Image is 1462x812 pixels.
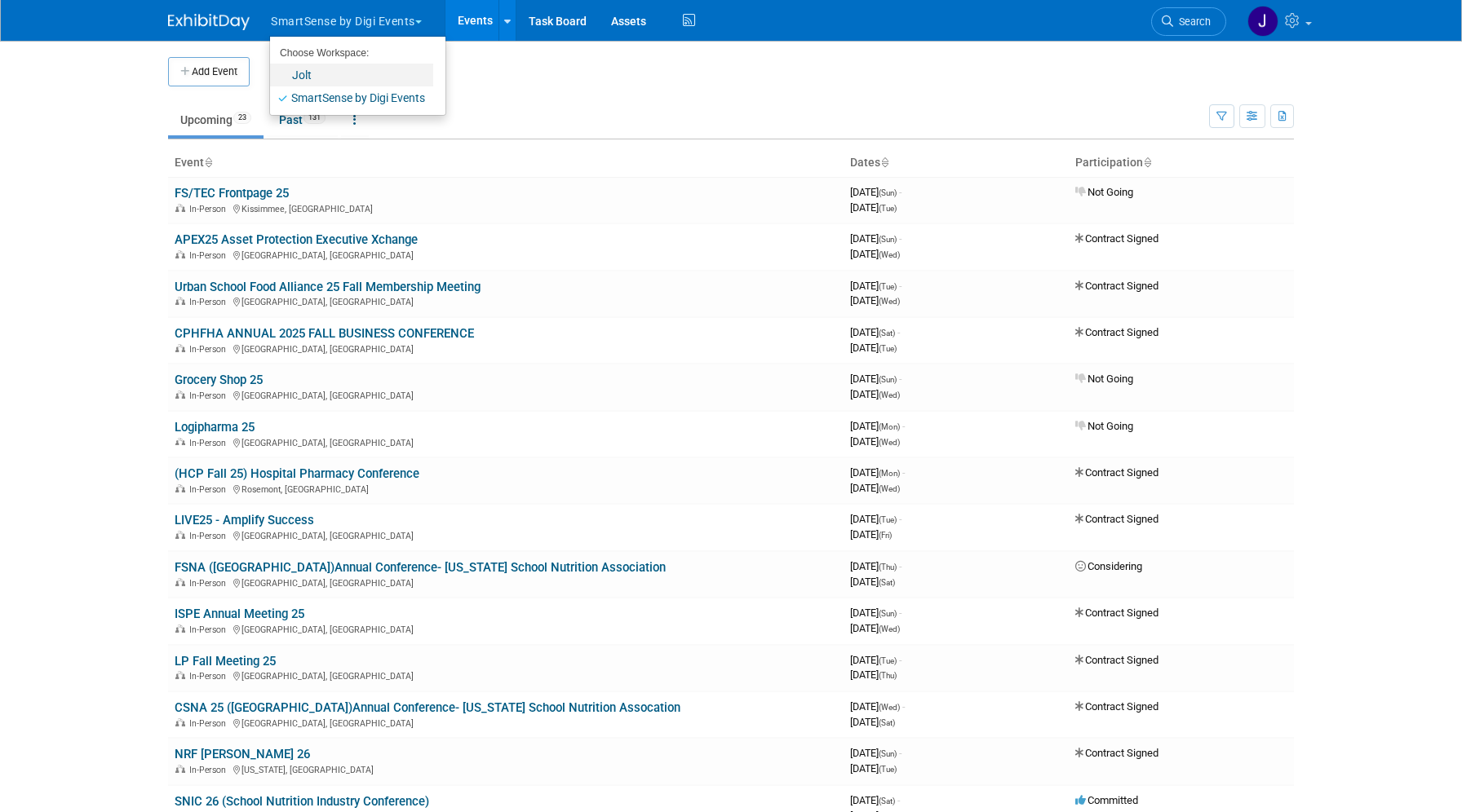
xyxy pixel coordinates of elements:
[189,718,231,729] span: In-Person
[902,466,905,479] span: -
[902,700,905,713] span: -
[850,528,892,541] span: [DATE]
[270,64,433,86] a: Jolt
[850,248,900,260] span: [DATE]
[899,513,902,525] span: -
[1075,654,1159,666] span: Contract Signed
[1075,186,1133,198] span: Not Going
[175,435,837,448] div: [GEOGRAPHIC_DATA], [GEOGRAPHIC_DATA]
[899,280,902,292] span: -
[879,749,897,758] span: (Sun)
[879,188,897,197] span: (Sun)
[1151,7,1226,36] a: Search
[175,747,310,761] a: NRF [PERSON_NAME] 26
[850,388,900,400] span: [DATE]
[1075,373,1133,385] span: Not Going
[879,515,897,524] span: (Tue)
[879,329,895,338] span: (Sat)
[175,420,255,435] a: Logipharma 25
[850,794,900,806] span: [DATE]
[899,560,902,572] span: -
[899,232,902,245] span: -
[1075,280,1159,292] span: Contract Signed
[879,484,900,493] span: (Wed)
[189,391,231,401] span: In-Person
[175,373,263,387] a: Grocery Shop 25
[897,794,900,806] span: -
[189,344,231,355] span: In-Person
[850,576,895,588] span: [DATE]
[204,156,212,169] a: Sort by Event Name
[897,326,900,338] span: -
[879,797,895,805] span: (Sat)
[175,391,185,399] img: In-Person Event
[175,560,666,575] a: FSNA ([GEOGRAPHIC_DATA])Annual Conference- [US_STATE] School Nutrition Association
[899,186,902,198] span: -
[899,747,902,759] span: -
[175,671,185,679] img: In-Person Event
[270,42,433,64] li: Choose Workspace:
[879,204,897,213] span: (Tue)
[175,342,837,355] div: [GEOGRAPHIC_DATA], [GEOGRAPHIC_DATA]
[844,149,1069,177] th: Dates
[1075,466,1159,479] span: Contract Signed
[850,716,895,728] span: [DATE]
[175,201,837,214] div: Kissimmee, [GEOGRAPHIC_DATA]
[879,656,897,665] span: (Tue)
[267,104,338,135] a: Past131
[879,718,895,727] span: (Sat)
[175,204,185,212] img: In-Person Event
[879,391,900,399] span: (Wed)
[175,248,837,261] div: [GEOGRAPHIC_DATA], [GEOGRAPHIC_DATA]
[175,669,837,682] div: [GEOGRAPHIC_DATA], [GEOGRAPHIC_DATA]
[175,622,837,635] div: [GEOGRAPHIC_DATA], [GEOGRAPHIC_DATA]
[1075,232,1159,245] span: Contract Signed
[168,104,264,135] a: Upcoming23
[899,654,902,666] span: -
[175,762,837,775] div: [US_STATE], [GEOGRAPHIC_DATA]
[879,282,897,291] span: (Tue)
[879,671,897,680] span: (Thu)
[175,438,185,446] img: In-Person Event
[175,765,185,773] img: In-Person Event
[175,716,837,729] div: [GEOGRAPHIC_DATA], [GEOGRAPHIC_DATA]
[899,373,902,385] span: -
[303,112,326,124] span: 131
[879,438,900,447] span: (Wed)
[175,513,314,527] a: LIVE25 - Amplify Success
[175,326,474,341] a: CPHFHA ANNUAL 2025 FALL BUSINESS CONFERENCE
[175,624,185,633] img: In-Person Event
[850,186,902,198] span: [DATE]
[233,112,251,124] span: 23
[175,794,429,809] a: SNIC 26 (School Nutrition Industry Conference)
[189,578,231,589] span: In-Person
[902,420,905,432] span: -
[850,435,900,448] span: [DATE]
[175,186,289,201] a: FS/TEC Frontpage 25
[189,438,231,448] span: In-Person
[1075,607,1159,619] span: Contract Signed
[850,420,905,432] span: [DATE]
[175,388,837,401] div: [GEOGRAPHIC_DATA], [GEOGRAPHIC_DATA]
[175,654,276,669] a: LP Fall Meeting 25
[850,513,902,525] span: [DATE]
[879,563,897,571] span: (Thu)
[1247,6,1278,37] img: Jeff Eltringham
[850,280,902,292] span: [DATE]
[879,469,900,478] span: (Mon)
[175,297,185,305] img: In-Person Event
[189,484,231,495] span: In-Person
[1143,156,1151,169] a: Sort by Participation Type
[879,765,897,774] span: (Tue)
[850,560,902,572] span: [DATE]
[879,344,897,353] span: (Tue)
[1075,794,1138,806] span: Committed
[1069,149,1294,177] th: Participation
[175,718,185,726] img: In-Person Event
[175,466,419,481] a: (HCP Fall 25) Hospital Pharmacy Conference
[175,578,185,586] img: In-Person Event
[175,232,418,247] a: APEX25 Asset Protection Executive Xchange
[879,422,900,431] span: (Mon)
[850,654,902,666] span: [DATE]
[1075,513,1159,525] span: Contract Signed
